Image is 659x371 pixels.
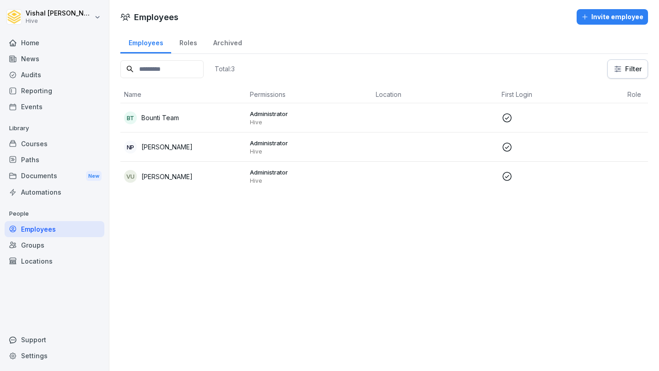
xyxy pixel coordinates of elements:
[581,12,643,22] div: Invite employee
[141,142,193,152] p: [PERSON_NAME]
[246,86,372,103] th: Permissions
[120,30,171,53] a: Employees
[5,168,104,185] a: DocumentsNew
[5,237,104,253] a: Groups
[86,171,102,181] div: New
[205,30,250,53] a: Archived
[608,60,648,78] button: Filter
[5,348,104,364] a: Settings
[141,172,193,181] p: [PERSON_NAME]
[5,67,104,83] a: Audits
[5,207,104,221] p: People
[124,170,137,183] div: VU
[5,332,104,348] div: Support
[498,86,624,103] th: First Login
[26,18,92,24] p: Hive
[5,221,104,237] a: Employees
[26,10,92,17] p: Vishal [PERSON_NAME]
[215,64,235,73] p: Total: 3
[5,168,104,185] div: Documents
[141,113,179,122] p: Bounti Team
[120,86,246,103] th: Name
[124,141,137,154] div: NP
[5,99,104,115] a: Events
[250,110,368,118] p: Administrator
[5,83,104,99] a: Reporting
[250,139,368,147] p: Administrator
[5,51,104,67] a: News
[124,111,137,124] div: BT
[250,119,368,126] p: Hive
[5,184,104,200] a: Automations
[5,136,104,152] a: Courses
[250,168,368,176] p: Administrator
[372,86,498,103] th: Location
[613,64,642,74] div: Filter
[250,148,368,155] p: Hive
[5,152,104,168] a: Paths
[577,9,648,25] button: Invite employee
[5,121,104,136] p: Library
[5,253,104,269] a: Locations
[250,177,368,185] p: Hive
[5,35,104,51] a: Home
[134,11,178,23] h1: Employees
[171,30,205,53] a: Roles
